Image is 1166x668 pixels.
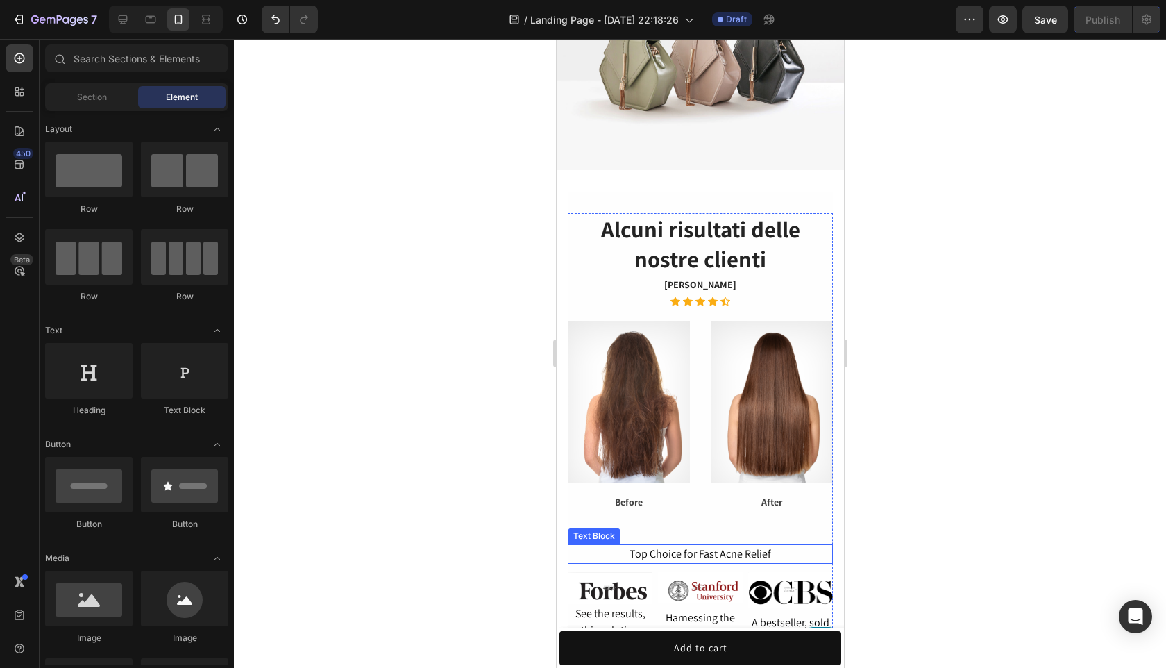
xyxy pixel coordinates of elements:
button: Publish [1074,6,1132,33]
div: Button [141,518,228,531]
div: Undo/Redo [262,6,318,33]
div: Text Block [141,404,228,417]
button: Add to cart [3,592,285,626]
iframe: Design area [557,39,844,668]
span: Text [45,324,62,337]
div: Add to cart [117,601,171,618]
span: Layout [45,123,72,135]
div: Row [45,290,133,303]
span: Toggle open [206,319,228,342]
div: Beta [10,254,33,265]
span: Button [45,438,71,451]
div: Heading [45,404,133,417]
div: Row [45,203,133,215]
div: 450 [13,148,33,159]
span: Toggle open [206,118,228,140]
div: Row [141,203,228,215]
span: Media [45,552,69,565]
div: Image [45,632,133,644]
div: A bestseller, sold out 11 times in the last 7 months [192,574,276,627]
img: Alt image [192,533,276,569]
span: Save [1034,14,1057,26]
div: Image [141,632,228,644]
p: 7 [91,11,97,28]
button: 7 [6,6,103,33]
input: Search Sections & Elements [45,44,228,72]
span: Element [166,91,198,103]
span: Section [77,91,107,103]
span: Draft [726,13,747,26]
span: Landing Page - [DATE] 22:18:26 [530,12,679,27]
div: Row [141,290,228,303]
span: / [524,12,527,27]
div: Button [45,518,133,531]
span: Toggle open [206,433,228,456]
button: Save [1022,6,1068,33]
div: Publish [1085,12,1120,27]
div: Open Intercom Messenger [1119,600,1152,633]
span: Toggle open [206,547,228,569]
